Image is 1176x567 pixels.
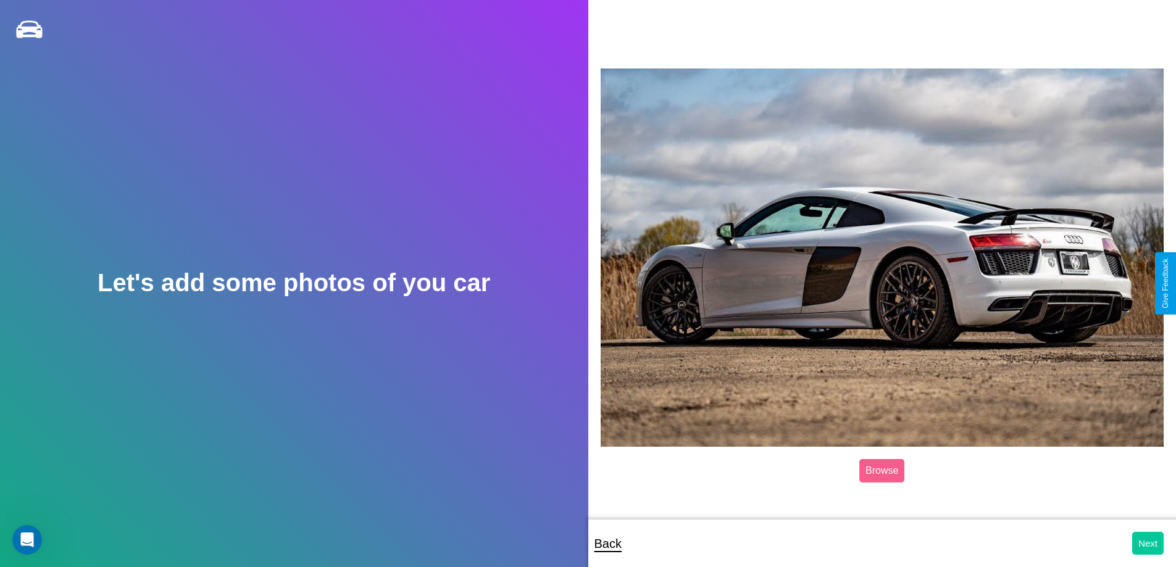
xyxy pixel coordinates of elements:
[859,459,904,482] label: Browse
[594,532,622,555] p: Back
[601,68,1164,447] img: posted
[1132,532,1164,555] button: Next
[1161,259,1170,308] div: Give Feedback
[98,269,490,297] h2: Let's add some photos of you car
[12,525,42,555] iframe: Intercom live chat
